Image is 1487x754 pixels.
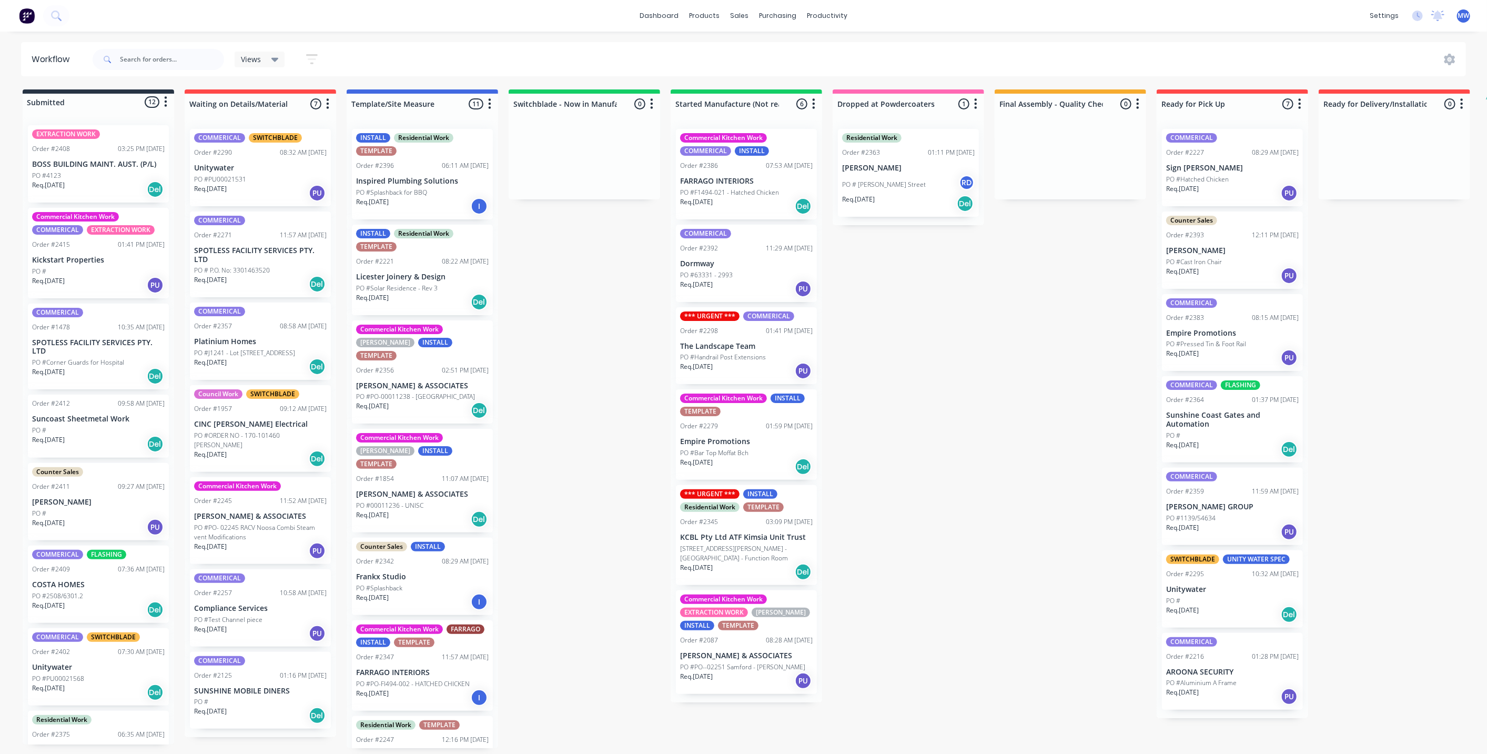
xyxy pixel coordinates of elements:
p: PO #Pressed Tin & Foot Rail [1166,339,1246,349]
div: COMMERICALFLASHINGOrder #240907:36 AM [DATE]COSTA HOMESPO #2508/6301.2Req.[DATE]Del [28,546,169,623]
div: PU [1281,349,1298,366]
div: PU [309,542,326,559]
p: PO # [PERSON_NAME] Street [842,180,926,189]
div: Commercial Kitchen Work [680,595,767,604]
p: PO #Aluminium A Frame [1166,678,1237,688]
div: Residential WorkOrder #236301:11 PM [DATE][PERSON_NAME]PO # [PERSON_NAME] StreetRDReq.[DATE]Del [838,129,979,217]
p: [PERSON_NAME] [32,498,165,507]
div: INSTALL [680,621,714,630]
p: PO # [32,426,46,435]
p: Empire Promotions [1166,329,1299,338]
div: Order #2347 [356,652,394,662]
div: TEMPLATE [356,459,397,469]
div: COMMERICALOrder #235708:58 AM [DATE]Platinium HomesPO #J1241 - Lot [STREET_ADDRESS]Req.[DATE]Del [190,303,331,380]
p: Frankx Studio [356,572,489,581]
div: TEMPLATE [718,621,758,630]
div: Order #2295 [1166,569,1204,579]
div: Order #1854 [356,474,394,484]
span: Views [241,54,261,65]
div: Order #2409 [32,565,70,574]
div: Del [309,450,326,467]
div: COMMERICALOrder #222708:29 AM [DATE]Sign [PERSON_NAME]PO #Hatched ChickenReq.[DATE]PU [1162,129,1303,206]
div: Counter SalesINSTALLOrder #234208:29 AM [DATE]Frankx StudioPO #SplashbackReq.[DATE]I [352,538,493,615]
div: *** URGENT ***COMMERICALOrder #229801:41 PM [DATE]The Landscape TeamPO #Handrail Post ExtensionsR... [676,307,817,385]
div: INSTALL [418,446,452,456]
div: [PERSON_NAME] [356,338,414,347]
div: 07:30 AM [DATE] [118,647,165,657]
p: PO #Splashback for BBQ [356,188,427,197]
div: Order #2383 [1166,313,1204,323]
div: 11:59 AM [DATE] [1252,487,1299,496]
div: Order #2396 [356,161,394,170]
p: Sign [PERSON_NAME] [1166,164,1299,173]
div: Order #2393 [1166,230,1204,240]
p: SPOTLESS FACILITY SERVICES PTY. LTD [194,246,327,264]
div: 09:12 AM [DATE] [280,404,327,414]
p: PO #PU00021531 [194,175,246,184]
div: Order #1957 [194,404,232,414]
div: COMMERICAL [194,307,245,316]
div: Del [1281,441,1298,458]
div: COMMERICAL [680,229,731,238]
div: INSTALLResidential WorkTEMPLATEOrder #239606:11 AM [DATE]Inspired Plumbing SolutionsPO #Splashbac... [352,129,493,219]
div: COMMERICALOrder #147810:35 AM [DATE]SPOTLESS FACILITY SERVICES PTY. LTDPO #Corner Guards for Hosp... [28,304,169,390]
div: 11:07 AM [DATE] [442,474,489,484]
div: SWITCHBLADE [246,389,299,399]
div: Commercial Kitchen WorkEXTRACTION WORK[PERSON_NAME]INSTALLTEMPLATEOrder #208708:28 AM [DATE][PERS... [676,590,817,694]
div: FLASHING [1221,380,1260,390]
p: FARRAGO INTERIORS [680,177,813,186]
p: Req. [DATE] [680,458,713,467]
p: PO #PO--02251 Samford - [PERSON_NAME] [680,662,805,672]
div: Del [471,402,488,419]
div: Order #2227 [1166,148,1204,157]
div: Order #2364 [1166,395,1204,405]
div: Order #2363 [842,148,880,157]
div: COMMERICALOrder #225710:58 AM [DATE]Compliance ServicesPO #Test Channel pieceReq.[DATE]PU [190,569,331,647]
p: Req. [DATE] [680,197,713,207]
div: 08:29 AM [DATE] [1252,148,1299,157]
div: RD [959,175,975,190]
div: Order #2402 [32,647,70,657]
div: Commercial Kitchen WorkFARRAGOINSTALLTEMPLATEOrder #234711:57 AM [DATE]FARRAGO INTERIORSPO #PO-FI... [352,620,493,711]
p: Req. [DATE] [1166,606,1199,615]
p: [PERSON_NAME] & ASSOCIATES [194,512,327,521]
div: COMMERICAL [194,656,245,666]
div: COMMERICAL [1166,380,1217,390]
p: BOSS BUILDING MAINT. AUST. (P/L) [32,160,165,169]
div: 08:29 AM [DATE] [442,557,489,566]
div: Order #2221 [356,257,394,266]
div: Commercial Kitchen Work [194,481,281,491]
div: Commercial Kitchen WorkCOMMERICALEXTRACTION WORKOrder #241501:41 PM [DATE]Kickstart PropertiesPO ... [28,208,169,298]
p: PO #Corner Guards for Hospital [32,358,124,367]
div: COMMERICAL [32,632,83,642]
div: Del [1281,606,1298,623]
div: EXTRACTION WORKOrder #240803:25 PM [DATE]BOSS BUILDING MAINT. AUST. (P/L)PO #4123Req.[DATE]Del [28,125,169,203]
div: 07:53 AM [DATE] [766,161,813,170]
div: 01:37 PM [DATE] [1252,395,1299,405]
p: PO #Solar Residence - Rev 3 [356,284,438,293]
div: COMMERICAL [1166,298,1217,308]
div: Council WorkSWITCHBLADEOrder #195709:12 AM [DATE]CINC [PERSON_NAME] ElectricalPO #ORDER NO - 170-... [190,385,331,472]
div: Order #2279 [680,421,718,431]
p: PO # [32,509,46,518]
div: Order #2345 [680,517,718,527]
p: PO # [32,267,46,276]
div: [PERSON_NAME] [356,446,414,456]
div: PU [309,185,326,202]
p: PO #PO- 02245 RACV Noosa Combi Steam vent Modifications [194,523,327,542]
div: PU [1281,267,1298,284]
div: COMMERICALSWITCHBLADEOrder #229008:32 AM [DATE]UnitywaterPO #PU00021531Req.[DATE]PU [190,129,331,206]
p: Kickstart Properties [32,256,165,265]
div: 08:22 AM [DATE] [442,257,489,266]
div: Order #2257 [194,588,232,598]
p: PO #4123 [32,171,61,180]
div: COMMERICAL [1166,472,1217,481]
div: PU [309,625,326,642]
p: Unitywater [1166,585,1299,594]
a: dashboard [634,8,684,24]
div: Counter SalesOrder #241109:27 AM [DATE][PERSON_NAME]PO #Req.[DATE]PU [28,463,169,540]
div: 08:15 AM [DATE] [1252,313,1299,323]
div: 06:11 AM [DATE] [442,161,489,170]
p: Req. [DATE] [32,683,65,693]
div: Commercial Kitchen WorkOrder #224511:52 AM [DATE][PERSON_NAME] & ASSOCIATESPO #PO- 02245 RACV Noo... [190,477,331,564]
